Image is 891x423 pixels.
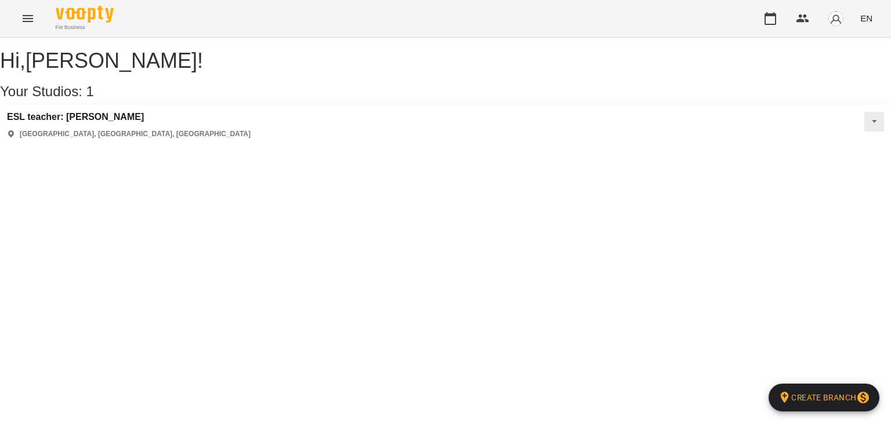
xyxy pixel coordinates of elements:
a: ESL teacher: [PERSON_NAME] [7,112,251,122]
span: 1 [86,83,94,99]
img: avatar_s.png [828,10,844,27]
button: EN [856,8,877,29]
span: For Business [56,24,114,31]
button: Menu [14,5,42,32]
span: EN [860,12,872,24]
p: [GEOGRAPHIC_DATA], [GEOGRAPHIC_DATA], [GEOGRAPHIC_DATA] [20,129,251,139]
img: Voopty Logo [56,6,114,23]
